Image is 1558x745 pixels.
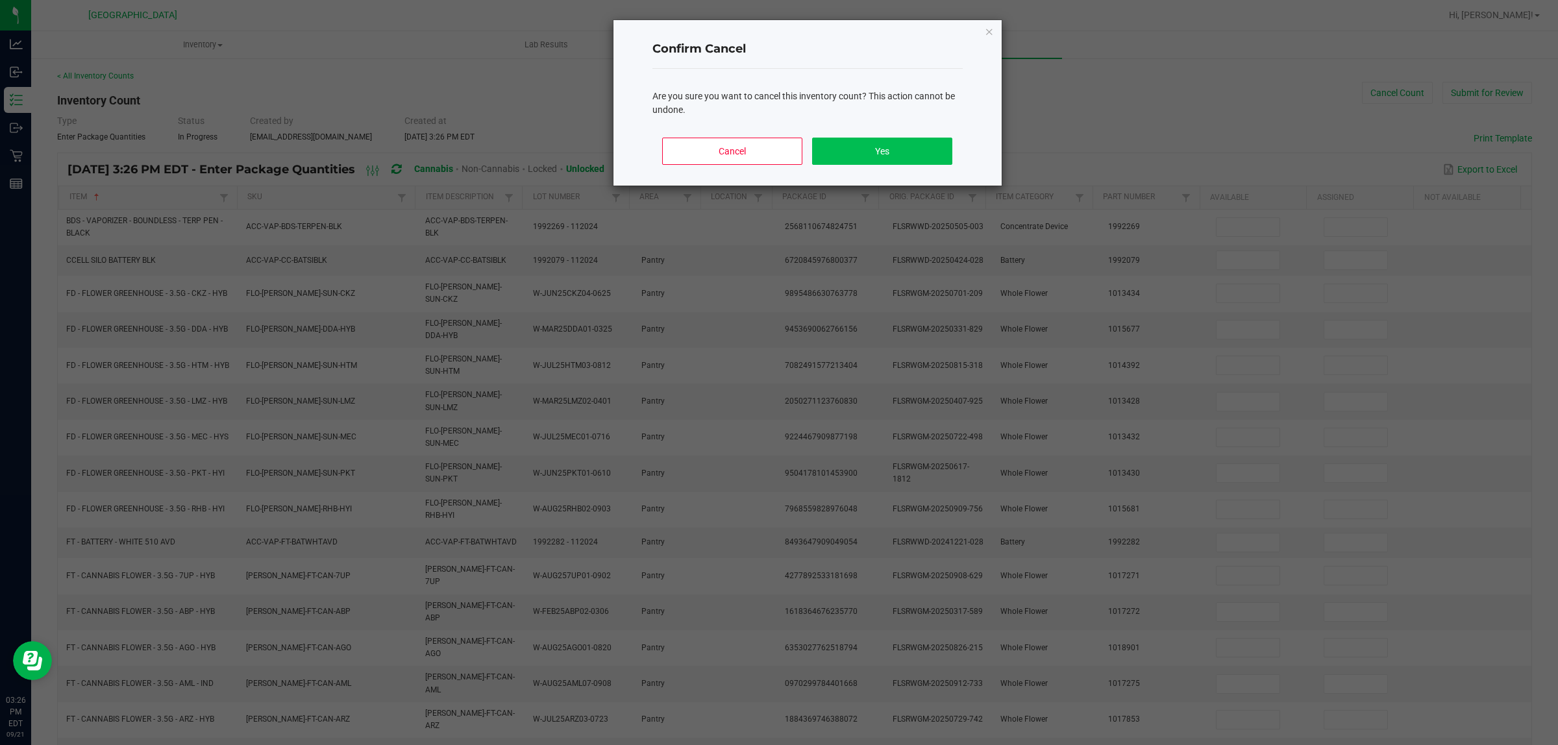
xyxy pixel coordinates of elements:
[652,41,963,58] h4: Confirm Cancel
[812,138,952,165] button: Yes
[985,23,994,39] button: Close
[652,90,963,117] div: Are you sure you want to cancel this inventory count? This action cannot be undone.
[662,138,802,165] button: Cancel
[13,641,52,680] iframe: Resource center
